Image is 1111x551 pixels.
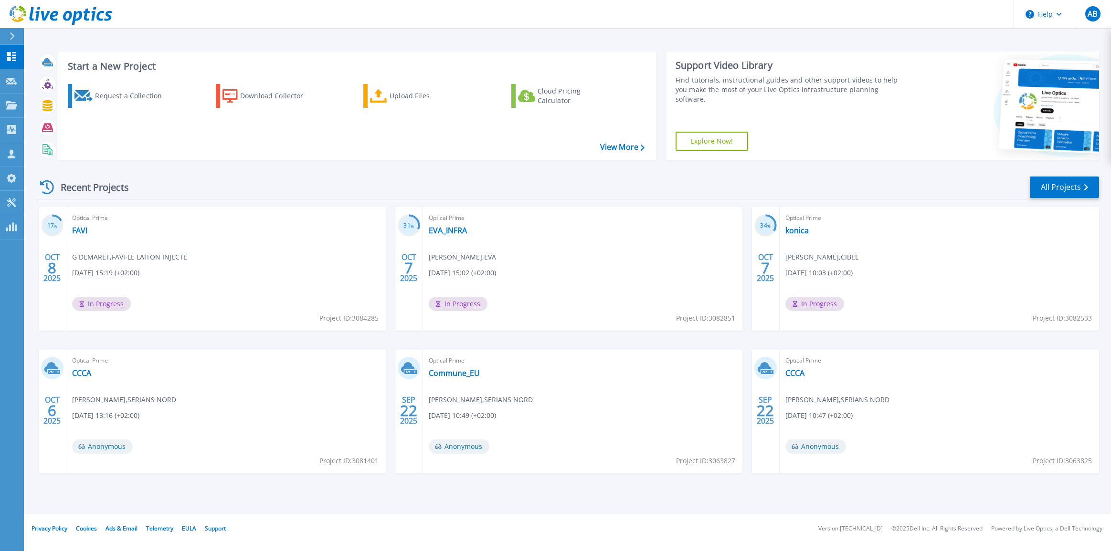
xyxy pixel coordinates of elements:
span: [DATE] 13:16 (+02:00) [72,410,139,421]
span: Optical Prime [785,213,1093,223]
span: [PERSON_NAME] , SERIANS NORD [785,395,889,405]
div: OCT 2025 [756,250,774,285]
span: Project ID: 3063825 [1033,456,1092,466]
span: 7 [404,264,413,272]
div: SEP 2025 [400,393,418,428]
span: [PERSON_NAME] , CIBEL [785,252,858,262]
span: Optical Prime [429,355,737,366]
li: Powered by Live Optics, a Dell Technology [991,526,1102,532]
span: 8 [48,264,56,272]
a: EULA [182,524,196,532]
div: Recent Projects [37,176,142,199]
span: 22 [400,406,417,415]
div: OCT 2025 [43,250,61,285]
a: Telemetry [146,524,173,532]
span: Project ID: 3084285 [319,313,379,323]
span: Optical Prime [785,355,1093,366]
div: OCT 2025 [43,393,61,428]
div: Upload Files [390,86,466,105]
span: AB [1088,10,1097,18]
a: CCCA [785,368,804,378]
span: [DATE] 15:19 (+02:00) [72,268,139,278]
span: 7 [761,264,770,272]
h3: 31 [398,220,420,231]
li: Version: [TECHNICAL_ID] [818,526,883,532]
div: Download Collector [240,86,317,105]
a: Privacy Policy [32,524,67,532]
a: CCCA [72,368,91,378]
div: Support Video Library [676,59,899,72]
span: [DATE] 15:02 (+02:00) [429,268,496,278]
span: In Progress [785,297,844,311]
span: % [767,223,771,229]
span: Anonymous [785,439,846,454]
a: All Projects [1030,177,1099,198]
span: Anonymous [72,439,133,454]
span: [PERSON_NAME] , EVA [429,252,496,262]
a: EVA_INFRA [429,226,467,235]
span: [DATE] 10:47 (+02:00) [785,410,853,421]
span: Optical Prime [72,213,380,223]
span: Project ID: 3063827 [676,456,735,466]
li: © 2025 Dell Inc. All Rights Reserved [891,526,983,532]
div: OCT 2025 [400,250,418,285]
a: Explore Now! [676,132,748,151]
a: konica [785,226,809,235]
a: Download Collector [216,84,322,108]
span: [DATE] 10:03 (+02:00) [785,268,853,278]
span: 22 [757,406,774,415]
a: Commune_EU [429,368,480,378]
a: Support [205,524,226,532]
a: Ads & Email [106,524,138,532]
span: % [54,223,57,229]
span: G DEMARET , FAVI-LE LAITON INJECTE [72,252,187,262]
a: Cloud Pricing Calculator [511,84,618,108]
h3: 17 [41,220,63,231]
span: Project ID: 3082533 [1033,313,1092,323]
h3: Start a New Project [68,61,644,72]
a: FAVI [72,226,87,235]
h3: 34 [754,220,777,231]
span: Project ID: 3081401 [319,456,379,466]
a: View More [600,143,645,152]
span: % [411,223,414,229]
span: Project ID: 3082851 [676,313,735,323]
div: SEP 2025 [756,393,774,428]
span: [DATE] 10:49 (+02:00) [429,410,496,421]
a: Upload Files [363,84,470,108]
span: Anonymous [429,439,489,454]
span: [PERSON_NAME] , SERIANS NORD [72,395,176,405]
span: In Progress [429,297,487,311]
div: Find tutorials, instructional guides and other support videos to help you make the most of your L... [676,75,899,104]
span: In Progress [72,297,131,311]
span: 6 [48,406,56,415]
div: Request a Collection [95,86,171,105]
div: Cloud Pricing Calculator [538,86,614,105]
span: [PERSON_NAME] , SERIANS NORD [429,395,533,405]
span: Optical Prime [72,355,380,366]
a: Request a Collection [68,84,174,108]
span: Optical Prime [429,213,737,223]
a: Cookies [76,524,97,532]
